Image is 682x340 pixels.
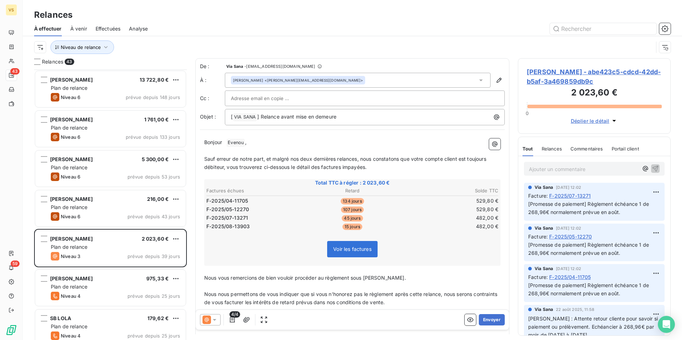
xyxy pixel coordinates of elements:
span: F-2025/07-13271 [549,192,591,199]
span: 22 août 2025, 11:58 [556,307,594,312]
span: Portail client [612,146,639,152]
td: 482,00 € [402,223,499,230]
span: 107 jours [341,207,364,213]
span: De : [200,63,225,70]
span: [PERSON_NAME] [50,196,93,202]
span: Relances [42,58,63,65]
span: [Promesse de paiement] Règlement échéance 1 de 268,96€ normalement prévue en août. [528,242,650,256]
span: SB LOLA [50,315,71,321]
div: <[PERSON_NAME][EMAIL_ADDRESS][DOMAIN_NAME]> [233,78,363,83]
span: Plan de relance [51,164,87,170]
span: Facture : [528,233,548,240]
label: À : [200,77,225,84]
span: 134 jours [341,198,364,204]
span: 43 [65,59,74,65]
input: Adresse email en copie ... [231,93,307,104]
span: Via Sana [535,306,553,313]
span: Plan de relance [51,85,87,91]
span: F-2025/07-13271 [206,214,248,221]
span: Sauf erreur de notre part, et malgré nos deux dernières relances, nous constatons que votre compt... [204,156,488,170]
span: Via Sana [535,225,553,231]
span: 45 jours [342,215,363,221]
span: Bonjour [204,139,222,145]
td: 482,00 € [402,214,499,222]
span: 4/4 [229,311,240,318]
span: [PERSON_NAME] [50,116,93,122]
span: [DATE] 12:02 [556,185,581,190]
span: Plan de relance [51,323,87,329]
span: prévue depuis 25 jours [128,293,180,299]
span: prévue depuis 53 jours [128,174,180,180]
th: Solde TTC [402,187,499,194]
label: Cc : [200,95,225,102]
span: prévue depuis 148 jours [126,94,180,100]
span: Niveau 6 [61,174,80,180]
span: Plan de relance [51,244,87,250]
span: [PERSON_NAME] [50,77,93,83]
span: [DATE] 12:02 [556,267,581,271]
span: 2 023,60 € [142,236,169,242]
span: [DATE] 12:02 [556,226,581,230]
span: Effectuées [96,25,121,32]
span: 5 300,00 € [142,156,169,162]
span: [PERSON_NAME] [233,78,263,83]
span: Voir les factures [333,246,372,252]
span: Facture : [528,273,548,281]
span: Via Sana [535,184,553,191]
button: Niveau de relance [50,40,114,54]
span: [Promesse de paiement] Règlement échéance 1 de 268,96€ normalement prévue en août. [528,201,650,215]
span: Nous vous remercions de bien vouloir procéder au règlement sous [PERSON_NAME]. [204,275,406,281]
span: Niveau 6 [61,134,80,140]
span: [PERSON_NAME] - abe423c5-cdcd-42dd-b5af-3a469859db9c [527,67,662,86]
span: F-2025/08-13903 [206,223,250,230]
span: Niveau 3 [61,253,80,259]
span: Niveau de relance [61,44,101,50]
span: 43 [10,68,20,75]
span: 1 761,00 € [144,116,169,122]
span: 59 [11,261,20,267]
button: Envoyer [479,314,505,325]
span: Plan de relance [51,125,87,131]
span: À venir [70,25,87,32]
span: Via Sana [535,265,553,272]
span: Plan de relance [51,204,87,210]
span: Plan de relance [51,284,87,290]
span: F-2025/05-12270 [206,206,249,213]
span: , [245,139,247,145]
span: prévue depuis 43 jours [128,214,180,219]
div: grid [34,70,187,340]
span: F-2025/04-11705 [206,197,248,204]
span: 15 jours [342,224,362,230]
span: 216,00 € [147,196,169,202]
span: Total TTC à régler : 2 023,60 € [205,179,499,186]
span: 0 [526,110,529,116]
th: Retard [304,187,401,194]
span: prévue depuis 39 jours [128,253,180,259]
span: Déplier le détail [571,117,610,125]
span: Analyse [129,25,148,32]
span: Evenou [227,139,245,147]
th: Factures échues [206,187,303,194]
span: Niveau 4 [61,293,81,299]
span: Niveau 4 [61,333,81,339]
span: [PERSON_NAME] [50,236,93,242]
span: Objet : [200,114,216,120]
span: 13 722,80 € [140,77,169,83]
span: [PERSON_NAME] [50,156,93,162]
span: [PERSON_NAME] : Attente retour cliente pour savoir si paiement ou prélèvement. Echéancier à 268,9... [528,316,659,338]
span: F-2025/05-12270 [549,233,592,240]
input: Rechercher [550,23,656,34]
span: Niveau 6 [61,94,80,100]
span: ] Relance avant mise en demeure [257,114,336,120]
span: Tout [523,146,533,152]
span: [PERSON_NAME] [50,275,93,281]
span: [Promesse de paiement] Règlement échéance 1 de 268,96€ normalement prévue en août. [528,282,650,296]
span: prévue depuis 133 jours [126,134,180,140]
span: À effectuer [34,25,62,32]
h3: 2 023,60 € [527,86,662,100]
span: 975,33 € [146,275,169,281]
div: Open Intercom Messenger [658,316,675,333]
span: Facture : [528,192,548,199]
span: Relances [542,146,562,152]
span: 179,62 € [147,315,169,321]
